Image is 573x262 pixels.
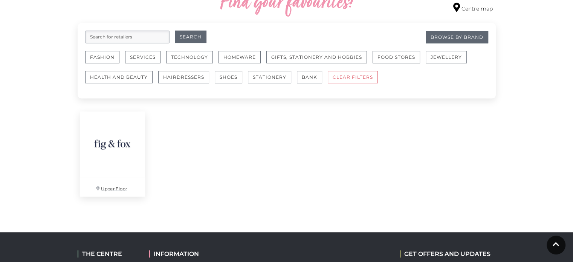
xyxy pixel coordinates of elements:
h2: INFORMATION [149,250,245,257]
a: Browse By Brand [426,31,488,43]
h2: THE CENTRE [78,250,138,257]
button: Search [175,31,206,43]
button: Fashion [85,51,119,63]
button: Services [125,51,160,63]
a: Shoes [215,71,248,91]
button: Health and Beauty [85,71,153,83]
button: CLEAR FILTERS [328,71,378,83]
button: Technology [166,51,213,63]
button: Hairdressers [158,71,209,83]
a: Fashion [85,51,125,71]
a: Centre map [453,3,493,13]
button: Stationery [248,71,291,83]
a: Jewellery [426,51,472,71]
a: CLEAR FILTERS [328,71,384,91]
a: Homeware [219,51,266,71]
a: Technology [166,51,219,71]
a: Stationery [248,71,297,91]
a: Services [125,51,166,71]
h2: GET OFFERS AND UPDATES [400,250,490,257]
button: Homeware [219,51,261,63]
input: Search for retailers [85,31,170,43]
a: Hairdressers [158,71,215,91]
a: Health and Beauty [85,71,158,91]
a: Food Stores [373,51,426,71]
button: Food Stores [373,51,420,63]
button: Shoes [215,71,242,83]
p: Upper Floor [79,177,145,196]
button: Bank [297,71,322,83]
a: Upper Floor [76,107,149,201]
button: Jewellery [426,51,467,63]
button: Gifts, Stationery and Hobbies [266,51,367,63]
a: Gifts, Stationery and Hobbies [266,51,373,71]
a: Bank [297,71,328,91]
